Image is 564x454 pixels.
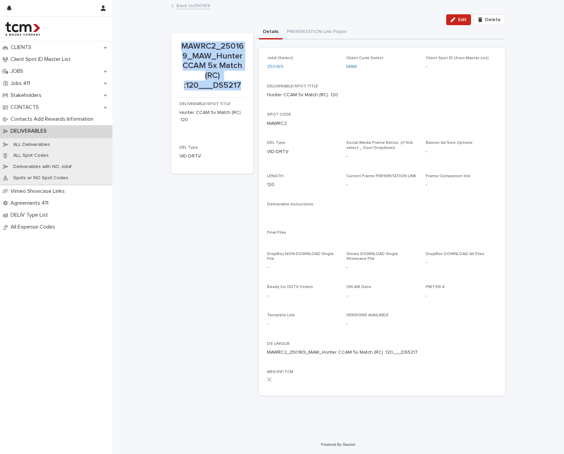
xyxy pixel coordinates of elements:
[8,164,77,170] p: Deliverables with NO Job#
[267,56,293,60] span: Job# (Select)
[259,25,283,39] button: Details
[267,91,338,99] p: Hunter CCAM 5x Match (RC) :120
[485,17,501,22] span: Delete
[267,84,318,88] span: DELIVERABLE/SPOT TITLE
[346,285,371,289] span: ON AIR Date
[346,181,348,188] p: -
[346,321,418,328] p: -
[8,212,53,218] p: DELIV Type List
[267,285,313,289] span: Ready for DDTV Orders
[267,181,338,188] p: 120
[179,102,231,106] span: DELIVERABLE/SPOT TITLE
[267,231,286,235] span: Final Files
[426,292,497,300] p: -
[346,174,416,178] span: Current Frame PRESENTATION LINK
[426,285,444,289] span: PMT/ER #
[426,174,470,178] span: Frame Comparison link
[267,349,418,356] p: MAWRC2_250169_MAW_Hunter CCAM 5x Match (RC) :120___DS5217
[346,252,398,261] span: Vimeo DOWNLOAD Single Showcase File
[267,292,338,300] p: -
[267,321,338,328] p: -
[426,141,473,145] span: Banner Ad Size Options:
[8,224,61,230] p: All Expense Codes
[346,56,383,60] span: Client Code Select
[426,181,497,188] p: -
[8,80,35,87] p: Jobs 411
[346,63,357,70] a: MAW
[8,104,44,111] p: CONTACTS
[8,153,54,158] p: ALL Spot Codes
[267,370,293,374] span: MES/PIF/TCM
[458,17,467,22] span: Edit
[8,200,54,206] p: Agreements 411
[426,259,497,266] p: -
[8,128,52,134] p: DELIVERABLES
[267,174,283,178] span: LENGTH
[346,292,418,300] p: -
[8,56,76,63] p: Client Spot ID Master List
[267,313,295,317] span: Template Link
[346,313,389,317] span: VERSIONS AVAILABLE
[283,25,351,39] button: PRESENTATION Link Player
[267,264,338,271] p: -
[426,56,489,60] span: Client Spot ID (from Master List)
[179,153,245,160] p: VID-DRTV
[267,63,283,70] a: 250169
[8,142,56,148] p: ALL Deliverables
[346,264,418,271] p: -
[267,342,290,346] span: DS UNIQUE
[346,153,418,160] p: -
[179,41,245,90] p: MAWRC2_250169_MAW_Hunter CCAM 5x Match (RC) :120___DS5217
[8,188,70,195] p: Vimeo Showcase Links
[267,120,287,127] p: MAWRC2
[346,141,413,150] span: Social Media Frame Ratios: (if N/A select _ from Dropdown)
[474,14,505,25] button: Delete
[8,92,47,99] p: Stakeholders
[8,175,74,181] p: Spots w/ NO Spot Codes
[8,68,29,74] p: JOBS
[267,141,285,145] span: DEL Type
[5,22,40,36] img: 4hMmSqQkux38exxPVZHQ
[426,148,497,155] p: -
[179,146,198,150] span: DEL Type
[267,113,291,117] span: SPOT CODE
[267,252,334,261] span: DropBox NON-DOWNLOAD Single File
[321,442,355,447] a: Powered By Stacker
[179,109,245,123] p: Hunter CCAM 5x Match (RC) :120
[426,63,497,70] p: -
[8,116,99,122] p: Contacts Add Rewards Information
[8,44,37,51] p: CLIENTS
[267,202,313,206] span: Deliverable Instructions
[446,14,471,25] button: Edit
[176,1,210,9] a: Back to250169
[267,148,338,155] p: VID-DRTV
[426,252,484,256] span: DropBox DOWNLOAD All Files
